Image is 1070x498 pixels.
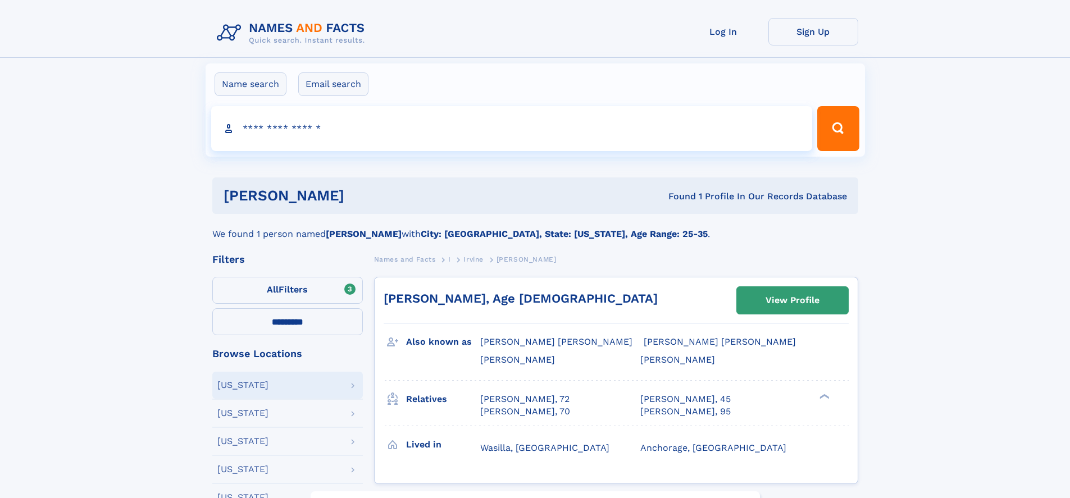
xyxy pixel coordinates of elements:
[737,287,848,314] a: View Profile
[217,437,268,446] div: [US_STATE]
[212,254,363,264] div: Filters
[480,393,570,405] a: [PERSON_NAME], 72
[480,336,632,347] span: [PERSON_NAME] [PERSON_NAME]
[215,72,286,96] label: Name search
[421,229,708,239] b: City: [GEOGRAPHIC_DATA], State: [US_STATE], Age Range: 25-35
[640,442,786,453] span: Anchorage, [GEOGRAPHIC_DATA]
[212,349,363,359] div: Browse Locations
[298,72,368,96] label: Email search
[766,287,819,313] div: View Profile
[679,18,768,45] a: Log In
[463,255,484,263] span: Irvine
[406,332,480,351] h3: Also known as
[212,214,858,241] div: We found 1 person named with .
[768,18,858,45] a: Sign Up
[817,106,859,151] button: Search Button
[448,255,451,263] span: I
[480,354,555,365] span: [PERSON_NAME]
[217,409,268,418] div: [US_STATE]
[640,393,731,405] a: [PERSON_NAME], 45
[374,252,436,266] a: Names and Facts
[480,442,609,453] span: Wasilla, [GEOGRAPHIC_DATA]
[384,291,658,305] a: [PERSON_NAME], Age [DEMOGRAPHIC_DATA]
[326,229,402,239] b: [PERSON_NAME]
[217,465,268,474] div: [US_STATE]
[506,190,847,203] div: Found 1 Profile In Our Records Database
[224,189,507,203] h1: [PERSON_NAME]
[480,405,570,418] a: [PERSON_NAME], 70
[640,405,731,418] a: [PERSON_NAME], 95
[211,106,813,151] input: search input
[640,354,715,365] span: [PERSON_NAME]
[463,252,484,266] a: Irvine
[406,435,480,454] h3: Lived in
[212,277,363,304] label: Filters
[212,18,374,48] img: Logo Names and Facts
[448,252,451,266] a: I
[267,284,279,295] span: All
[497,255,557,263] span: [PERSON_NAME]
[217,381,268,390] div: [US_STATE]
[406,390,480,409] h3: Relatives
[644,336,796,347] span: [PERSON_NAME] [PERSON_NAME]
[817,392,830,400] div: ❯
